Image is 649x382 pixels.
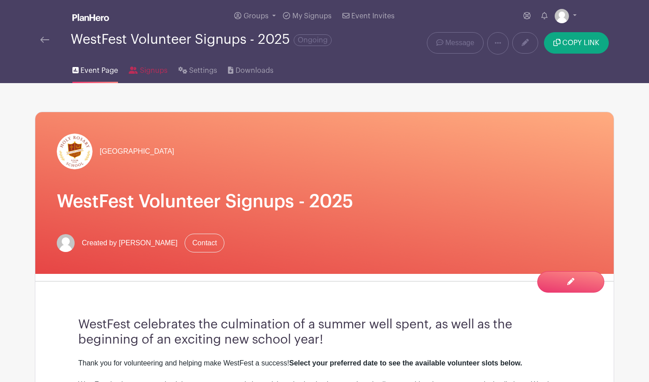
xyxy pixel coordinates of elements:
span: [GEOGRAPHIC_DATA] [100,146,174,157]
span: Created by [PERSON_NAME] [82,238,177,248]
a: Event Page [72,55,118,83]
span: Message [445,38,474,48]
span: Downloads [236,65,274,76]
strong: Select your preferred date to see the available volunteer slots below. [289,359,522,367]
span: Event Invites [351,13,395,20]
img: default-ce2991bfa6775e67f084385cd625a349d9dcbb7a52a09fb2fda1e96e2d18dcdb.png [57,234,75,252]
span: Groups [244,13,269,20]
img: logo_white-6c42ec7e38ccf1d336a20a19083b03d10ae64f83f12c07503d8b9e83406b4c7d.svg [72,14,109,21]
a: Downloads [228,55,273,83]
a: Signups [129,55,167,83]
h3: WestFest celebrates the culmination of a summer well spent, as well as the beginning of an exciti... [78,317,571,347]
img: back-arrow-29a5d9b10d5bd6ae65dc969a981735edf675c4d7a1fe02e03b50dbd4ba3cdb55.svg [40,37,49,43]
span: COPY LINK [562,39,599,46]
span: Settings [189,65,217,76]
div: Thank you for volunteering and helping make WestFest a success! [78,358,571,369]
div: WestFest Volunteer Signups - 2025 [71,32,332,47]
a: Message [427,32,484,54]
h1: WestFest Volunteer Signups - 2025 [57,191,592,212]
img: default-ce2991bfa6775e67f084385cd625a349d9dcbb7a52a09fb2fda1e96e2d18dcdb.png [555,9,569,23]
a: Settings [178,55,217,83]
span: Event Page [80,65,118,76]
span: Ongoing [294,34,332,46]
button: COPY LINK [544,32,609,54]
span: Signups [140,65,168,76]
span: My Signups [292,13,332,20]
img: hr-logo-circle.png [57,134,93,169]
a: Contact [185,234,224,252]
